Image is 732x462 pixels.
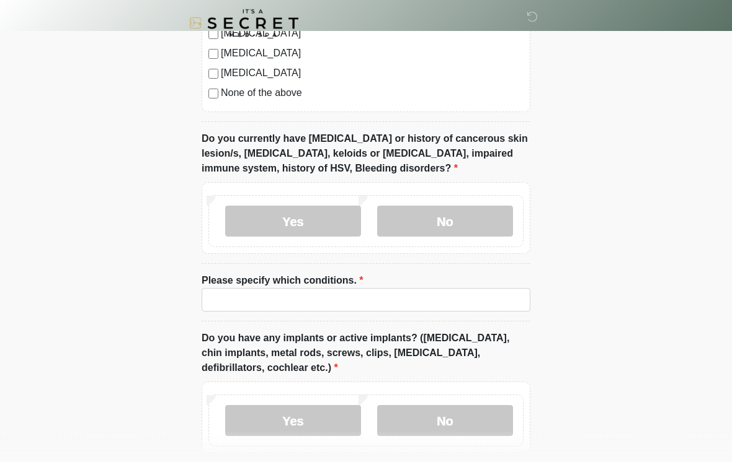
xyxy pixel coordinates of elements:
img: It's A Secret Med Spa Logo [189,9,298,37]
label: No [377,206,513,237]
label: Please specify which conditions. [202,274,364,289]
input: [MEDICAL_DATA] [208,69,218,79]
label: No [377,406,513,437]
label: Yes [225,206,361,237]
label: [MEDICAL_DATA] [221,66,524,81]
label: None of the above [221,86,524,101]
input: [MEDICAL_DATA] [208,50,218,59]
input: None of the above [208,89,218,99]
label: [MEDICAL_DATA] [221,46,524,61]
label: Yes [225,406,361,437]
label: Do you have any implants or active implants? ([MEDICAL_DATA], chin implants, metal rods, screws, ... [202,331,530,376]
label: Do you currently have [MEDICAL_DATA] or history of cancerous skin lesion/s, [MEDICAL_DATA], keloi... [202,132,530,177]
